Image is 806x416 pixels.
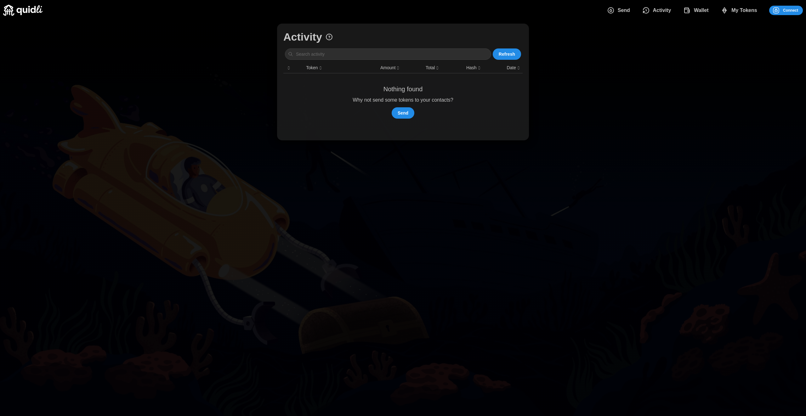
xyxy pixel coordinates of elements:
button: Send [602,4,637,17]
button: Refresh [493,48,521,60]
img: Quidli [3,5,43,16]
p: Amount [380,65,395,71]
button: Amount [380,65,400,71]
p: Token [306,65,318,71]
button: Date [507,65,521,71]
span: Send [398,108,408,118]
p: Total [426,65,435,71]
span: Wallet [694,4,709,17]
button: Hash [466,65,482,71]
button: Token [306,65,323,71]
button: Send [392,107,414,119]
span: Refresh [499,49,515,59]
button: Connect [769,6,803,15]
h1: Nothing found [383,85,423,93]
span: Connect [783,6,798,15]
span: Send [618,4,630,17]
button: My Tokens [716,4,764,17]
p: Why not send some tokens to your contacts? [353,96,453,104]
button: Wallet [678,4,716,17]
p: Date [507,65,516,71]
p: Hash [466,65,477,71]
h1: Activity [283,30,322,44]
button: Activity [637,4,678,17]
span: My Tokens [731,4,757,17]
button: Total [426,65,440,71]
span: Activity [653,4,671,17]
input: Search activity [285,48,491,60]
